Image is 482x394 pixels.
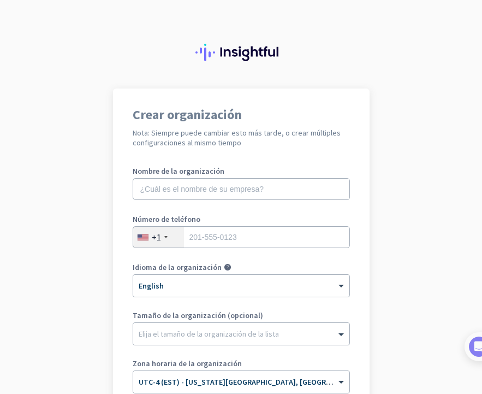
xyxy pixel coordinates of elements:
[133,128,350,148] h2: Nota: Siempre puede cambiar esto más tarde, o crear múltiples configuraciones al mismo tiempo
[133,215,350,223] label: Número de teléfono
[133,311,350,319] label: Tamaño de la organización (opcional)
[133,226,350,248] input: 201-555-0123
[133,108,350,121] h1: Crear organización
[195,44,287,61] img: Insightful
[133,178,350,200] input: ¿Cuál es el nombre de su empresa?
[133,360,350,367] label: Zona horaria de la organización
[133,167,350,175] label: Nombre de la organización
[224,263,231,271] i: help
[152,232,161,243] div: +1
[133,263,222,271] label: Idioma de la organización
